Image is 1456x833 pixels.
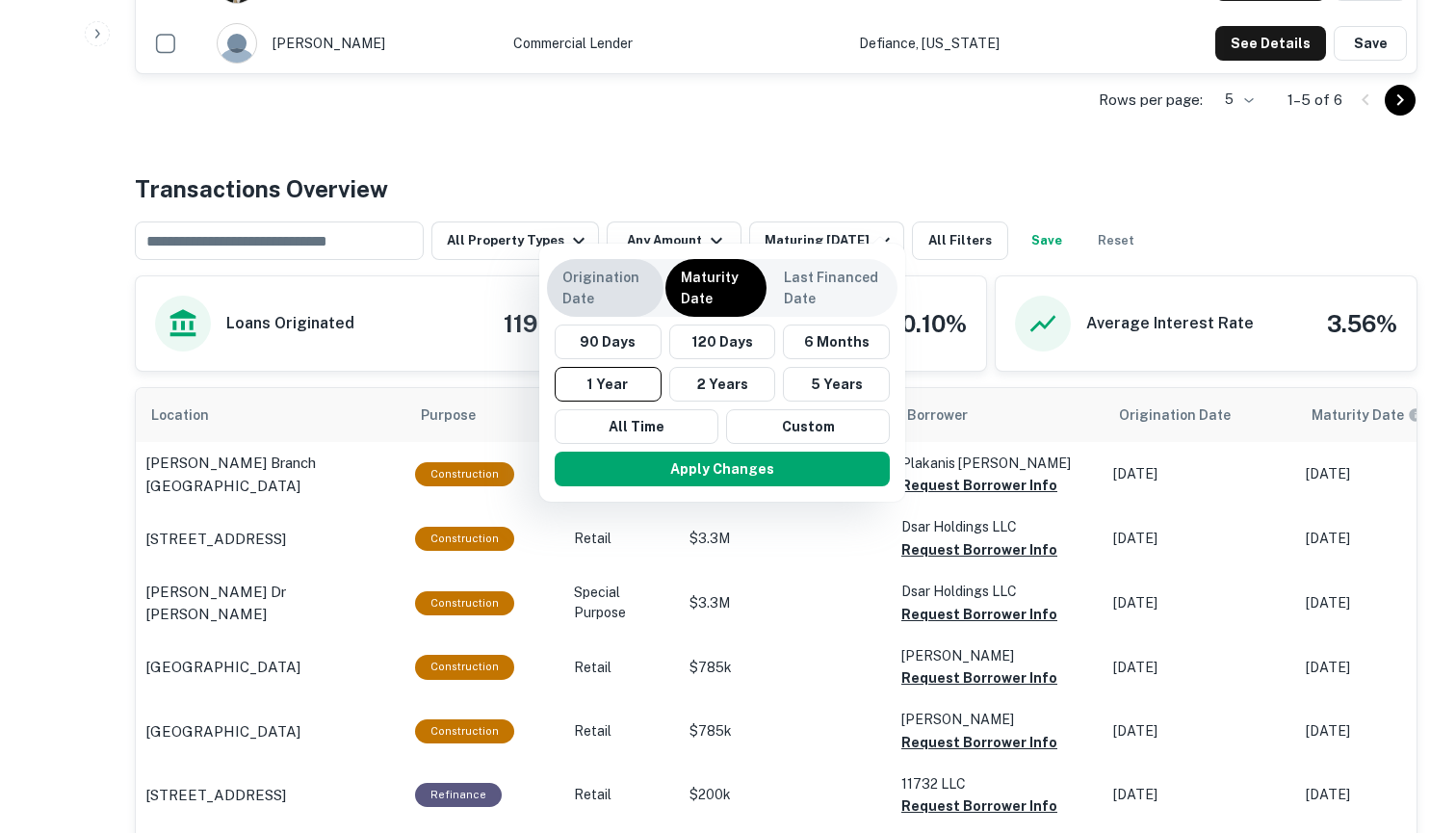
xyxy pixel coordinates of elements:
button: Apply Changes [555,452,890,486]
button: 2 Years [669,367,776,402]
button: 6 Months [783,325,890,359]
button: Custom [726,409,890,444]
p: Origination Date [562,267,648,309]
p: Maturity Date [681,267,751,309]
button: 5 Years [783,367,890,402]
button: 120 Days [669,325,776,359]
button: 90 Days [555,325,662,359]
button: 1 Year [555,367,662,402]
button: All Time [555,409,718,444]
p: Last Financed Date [784,267,882,309]
iframe: Chat Widget [1360,679,1456,771]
